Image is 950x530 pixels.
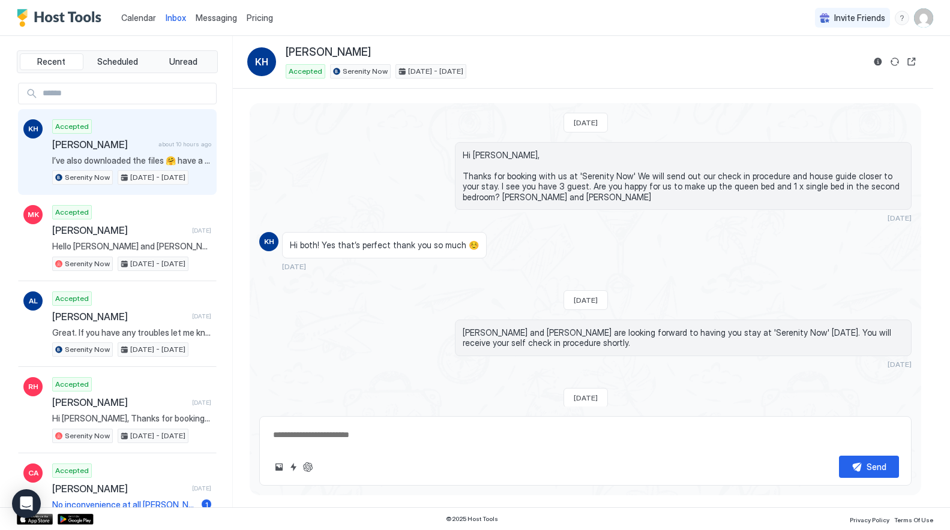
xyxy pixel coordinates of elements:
span: AL [29,296,38,306]
span: [PERSON_NAME] [286,46,371,59]
span: I’ve also downloaded the files 🤗 have a great time in the [GEOGRAPHIC_DATA]!! I’ll be going back ... [52,155,211,166]
span: Serenity Now [65,258,110,269]
span: [DATE] [192,484,211,492]
a: Privacy Policy [850,513,889,525]
span: RH [28,381,38,392]
span: Serenity Now [343,66,388,77]
span: [DATE] [574,118,598,127]
button: Scheduled [86,53,149,70]
span: Calendar [121,13,156,23]
span: Accepted [55,379,89,390]
span: [PERSON_NAME] [52,311,187,323]
button: Open reservation [904,55,919,69]
a: Host Tools Logo [17,9,107,27]
span: [DATE] - [DATE] [130,430,185,441]
a: Inbox [166,11,186,24]
span: Pricing [247,13,273,23]
span: MK [28,209,39,220]
span: [DATE] - [DATE] [130,172,185,183]
span: Terms Of Use [894,516,933,523]
span: Unread [169,56,197,67]
button: Reservation information [871,55,885,69]
span: [DATE] [192,227,211,234]
span: Recent [37,56,65,67]
span: KH [255,55,268,69]
a: Messaging [196,11,237,24]
span: KH [28,124,38,134]
span: [DATE] [574,393,598,402]
span: Serenity Now [65,172,110,183]
div: Send [867,460,886,473]
span: Invite Friends [834,13,885,23]
span: No inconvenience at all [PERSON_NAME]. Glad you found it. [52,499,197,510]
span: Hi both! Yes that’s perfect thank you so much ☺️ [290,240,479,251]
span: Accepted [289,66,322,77]
span: [DATE] - [DATE] [408,66,463,77]
button: Send [839,456,899,478]
span: about 10 hours ago [158,140,211,148]
a: Terms Of Use [894,513,933,525]
span: [DATE] [888,213,912,222]
span: Serenity Now [65,344,110,355]
span: Accepted [55,293,89,304]
span: [PERSON_NAME] [52,396,187,408]
button: Recent [20,53,83,70]
span: [DATE] - [DATE] [130,258,185,269]
span: [PERSON_NAME] [52,138,154,150]
span: Accepted [55,207,89,218]
span: Inbox [166,13,186,23]
span: [PERSON_NAME] [52,483,187,495]
span: Hi [PERSON_NAME], Thanks for booking with us at 'Serenity Now' We will send out our check in proc... [463,150,904,203]
button: ChatGPT Auto Reply [301,460,315,474]
span: CA [28,468,38,478]
span: [PERSON_NAME] and [PERSON_NAME] are looking forward to having you stay at 'Serenity Now' [DATE]. ... [463,327,904,348]
span: © 2025 Host Tools [446,515,498,523]
span: [DATE] [282,262,306,271]
span: KH [264,236,274,247]
span: [DATE] [192,312,211,320]
span: Privacy Policy [850,516,889,523]
button: Unread [151,53,215,70]
a: Calendar [121,11,156,24]
a: Google Play Store [58,514,94,525]
span: Messaging [196,13,237,23]
div: tab-group [17,50,218,73]
span: [DATE] [888,360,912,369]
div: Open Intercom Messenger [12,489,41,518]
div: User profile [914,8,933,28]
span: Hello [PERSON_NAME] and [PERSON_NAME] We are looking forward to another visit to beautiful [GEOGR... [52,241,211,252]
button: Quick reply [286,460,301,474]
span: [PERSON_NAME] [52,224,187,236]
button: Sync reservation [888,55,902,69]
span: Accepted [55,121,89,132]
span: Great. If you have any troubles let me know. There is an [PERSON_NAME] key in the shaving cabinet... [52,327,211,338]
a: App Store [17,514,53,525]
span: [DATE] [192,399,211,406]
div: menu [895,11,909,25]
button: Upload image [272,460,286,474]
span: Scheduled [97,56,138,67]
span: 1 [205,500,208,509]
span: Hi [PERSON_NAME], Thanks for booking with us at 'Serenity Now'. We look forward to hosting you. W... [52,413,211,424]
span: [DATE] - [DATE] [130,344,185,355]
span: Serenity Now [65,430,110,441]
span: Accepted [55,465,89,476]
input: Input Field [38,83,216,104]
span: [DATE] [574,296,598,305]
